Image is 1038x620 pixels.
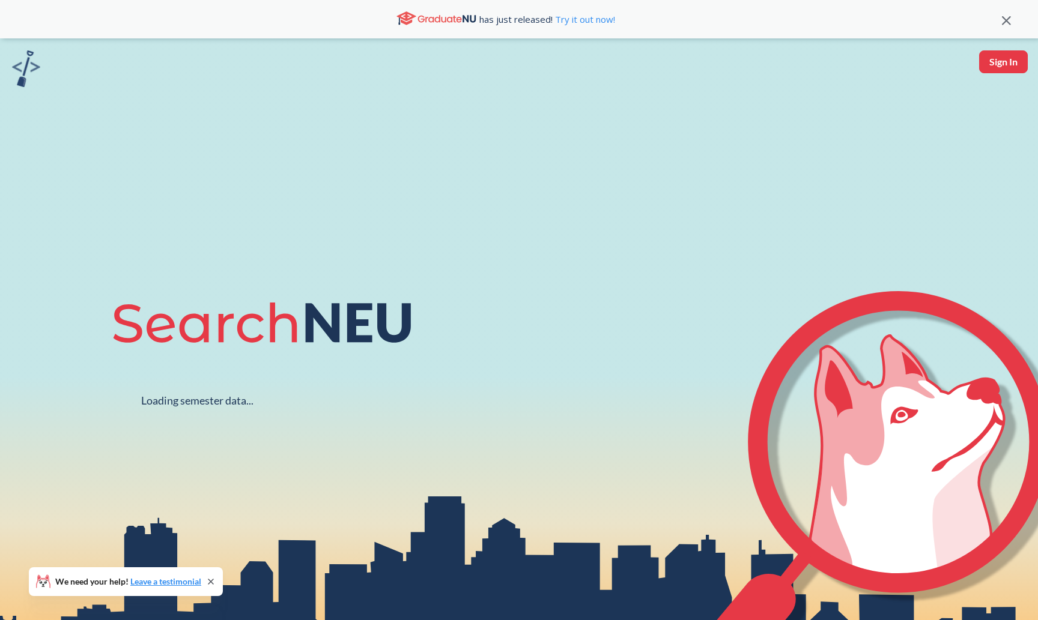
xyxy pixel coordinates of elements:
button: Sign In [979,50,1028,73]
div: Loading semester data... [141,394,253,408]
a: Leave a testimonial [130,576,201,586]
img: sandbox logo [12,50,40,87]
a: sandbox logo [12,50,40,91]
a: Try it out now! [553,13,615,25]
span: We need your help! [55,577,201,586]
span: has just released! [479,13,615,26]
